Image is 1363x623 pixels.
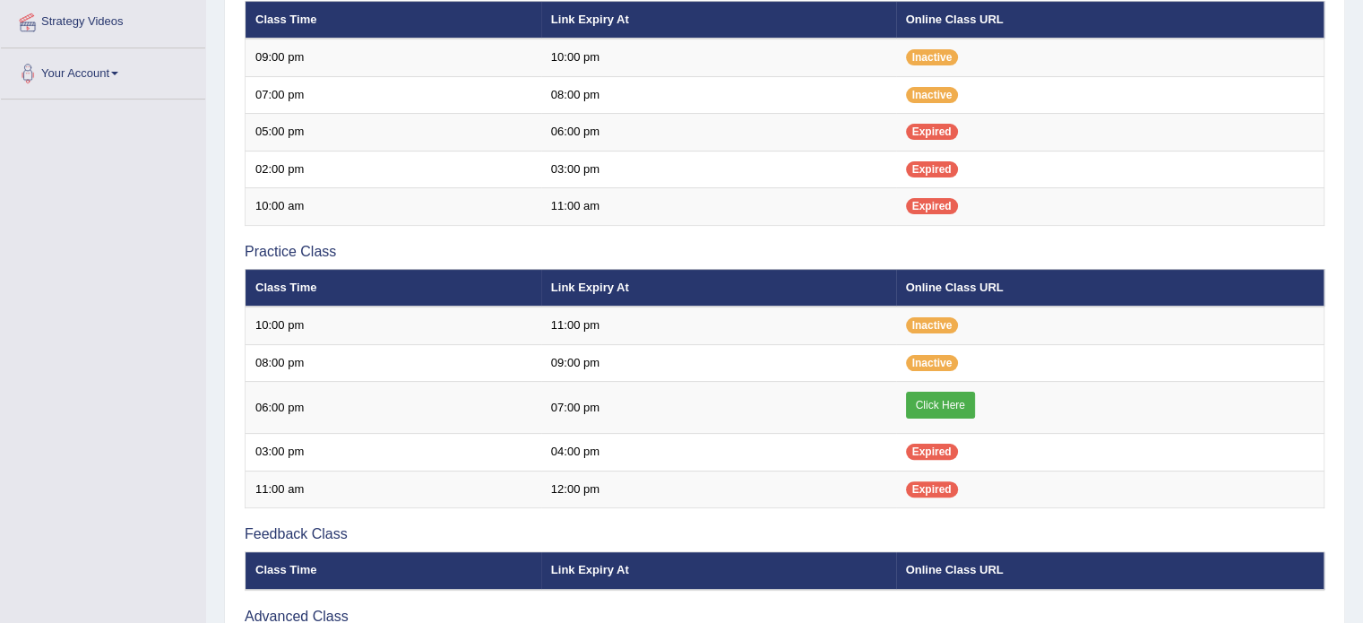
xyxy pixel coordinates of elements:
td: 04:00 pm [541,434,896,472]
td: 07:00 pm [246,76,541,114]
td: 12:00 pm [541,471,896,508]
td: 09:00 pm [541,344,896,382]
th: Link Expiry At [541,552,896,590]
th: Class Time [246,552,541,590]
td: 07:00 pm [541,382,896,434]
span: Inactive [906,87,959,103]
td: 10:00 pm [541,39,896,76]
span: Expired [906,161,958,177]
a: Click Here [906,392,975,419]
th: Online Class URL [896,269,1324,307]
td: 06:00 pm [541,114,896,151]
td: 08:00 pm [541,76,896,114]
td: 11:00 am [541,188,896,226]
th: Online Class URL [896,1,1324,39]
td: 06:00 pm [246,382,541,434]
td: 08:00 pm [246,344,541,382]
a: Your Account [1,48,205,93]
h3: Feedback Class [245,526,1324,542]
td: 02:00 pm [246,151,541,188]
th: Class Time [246,1,541,39]
span: Inactive [906,317,959,333]
th: Class Time [246,269,541,307]
th: Link Expiry At [541,1,896,39]
span: Inactive [906,49,959,65]
td: 11:00 pm [541,307,896,344]
span: Inactive [906,355,959,371]
td: 10:00 pm [246,307,541,344]
th: Link Expiry At [541,269,896,307]
td: 03:00 pm [246,434,541,472]
td: 09:00 pm [246,39,541,76]
h3: Practice Class [245,244,1324,260]
span: Expired [906,481,958,498]
td: 10:00 am [246,188,541,226]
th: Online Class URL [896,552,1324,590]
span: Expired [906,444,958,460]
td: 11:00 am [246,471,541,508]
span: Expired [906,124,958,140]
td: 03:00 pm [541,151,896,188]
span: Expired [906,198,958,214]
td: 05:00 pm [246,114,541,151]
